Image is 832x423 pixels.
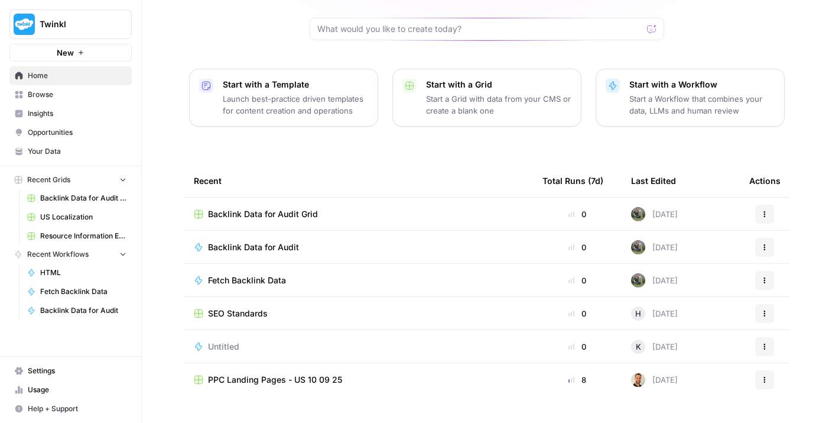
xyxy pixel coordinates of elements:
span: Browse [28,89,126,100]
span: Fetch Backlink Data [40,286,126,297]
button: Workspace: Twinkl [9,9,132,39]
button: Help + Support [9,399,132,418]
span: Opportunities [28,127,126,138]
p: Start with a Workflow [629,79,775,91]
a: Usage [9,380,132,399]
div: 8 [542,374,612,386]
span: Backlink Data for Audit [208,241,299,253]
a: Backlink Data for Audit Grid [194,208,524,220]
div: 0 [542,208,612,220]
a: Your Data [9,142,132,161]
div: [DATE] [631,273,678,288]
a: Backlink Data for Audit [194,241,524,253]
a: Fetch Backlink Data [194,275,524,286]
span: Your Data [28,146,126,157]
a: Home [9,66,132,85]
div: [DATE] [631,207,678,221]
div: [DATE] [631,240,678,254]
div: Last Edited [631,164,676,197]
a: Untitled [194,341,524,353]
a: Settings [9,361,132,380]
p: Start a Workflow that combines your data, LLMs and human review [629,93,775,117]
span: K [636,341,641,353]
span: H [635,308,641,319]
span: New [57,47,74,59]
a: US Localization [22,208,132,227]
button: New [9,44,132,62]
span: Usage [28,385,126,395]
button: Start with a TemplateLaunch best-practice driven templates for content creation and operations [189,69,378,127]
a: Opportunities [9,123,132,142]
span: Home [28,70,126,81]
span: HTML [40,267,126,278]
span: US Localization [40,212,126,222]
span: Help + Support [28,403,126,414]
img: 5rjaoe5bq89bhl67ztm0su0fb5a8 [631,273,645,288]
a: Resource Information Extraction and Descriptions [22,227,132,246]
a: PPC Landing Pages - US 10 09 25 [194,374,524,386]
a: HTML [22,263,132,282]
span: PPC Landing Pages - US 10 09 25 [208,374,342,386]
span: SEO Standards [208,308,268,319]
span: Backlink Data for Audit Grid [208,208,318,220]
img: 5rjaoe5bq89bhl67ztm0su0fb5a8 [631,240,645,254]
button: Start with a WorkflowStart a Workflow that combines your data, LLMs and human review [596,69,785,127]
div: [DATE] [631,373,678,387]
a: Browse [9,85,132,104]
img: ggqkytmprpadj6gr8422u7b6ymfp [631,373,645,387]
div: Recent [194,164,524,197]
p: Start a Grid with data from your CMS or create a blank one [426,93,571,117]
div: [DATE] [631,340,678,354]
span: Settings [28,366,126,376]
a: Backlink Data for Audit [22,301,132,320]
div: 0 [542,341,612,353]
button: Recent Grids [9,171,132,189]
span: Backlink Data for Audit [40,305,126,316]
div: Actions [749,164,781,197]
span: Recent Workflows [27,249,89,260]
button: Recent Workflows [9,246,132,263]
span: Twinkl [40,18,111,30]
p: Start with a Template [223,79,368,91]
span: Fetch Backlink Data [208,275,286,286]
img: Twinkl Logo [14,14,35,35]
div: 0 [542,241,612,253]
span: Untitled [208,341,239,353]
a: Insights [9,104,132,123]
div: 0 [542,308,612,319]
span: Backlink Data for Audit Grid [40,193,126,204]
div: Total Runs (7d) [542,164,603,197]
span: Insights [28,108,126,119]
img: 5rjaoe5bq89bhl67ztm0su0fb5a8 [631,207,645,221]
div: [DATE] [631,306,678,321]
a: Backlink Data for Audit Grid [22,189,132,208]
a: Fetch Backlink Data [22,282,132,301]
span: Resource Information Extraction and Descriptions [40,231,126,241]
span: Recent Grids [27,175,70,185]
div: 0 [542,275,612,286]
button: Start with a GridStart a Grid with data from your CMS or create a blank one [392,69,581,127]
input: What would you like to create today? [317,23,642,35]
p: Start with a Grid [426,79,571,91]
p: Launch best-practice driven templates for content creation and operations [223,93,368,117]
a: SEO Standards [194,308,524,319]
